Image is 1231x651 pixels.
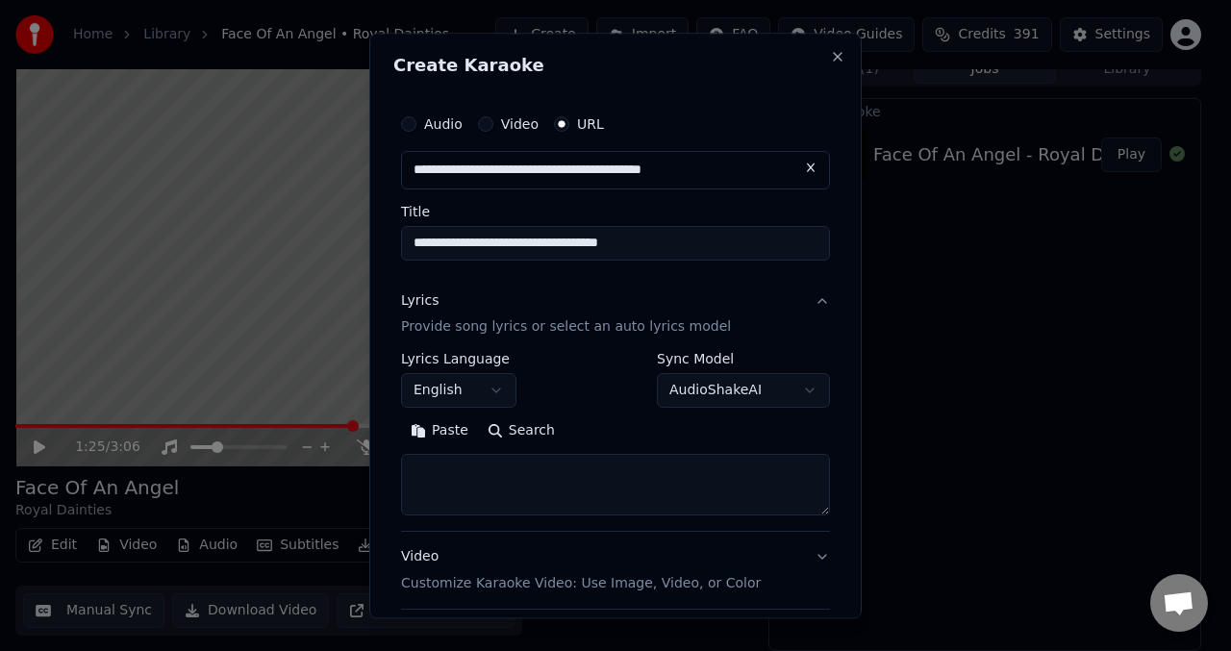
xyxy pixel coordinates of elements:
label: Title [401,205,830,218]
label: Audio [424,117,463,131]
div: Lyrics [401,291,439,311]
button: Paste [401,416,478,447]
div: LyricsProvide song lyrics or select an auto lyrics model [401,353,830,532]
label: Sync Model [657,353,830,366]
p: Provide song lyrics or select an auto lyrics model [401,318,731,338]
div: Video [401,548,761,594]
p: Customize Karaoke Video: Use Image, Video, or Color [401,575,761,594]
label: Video [501,117,539,131]
button: VideoCustomize Karaoke Video: Use Image, Video, or Color [401,533,830,610]
button: LyricsProvide song lyrics or select an auto lyrics model [401,276,830,353]
button: Search [478,416,565,447]
label: Lyrics Language [401,353,516,366]
label: URL [577,117,604,131]
h2: Create Karaoke [393,57,838,74]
